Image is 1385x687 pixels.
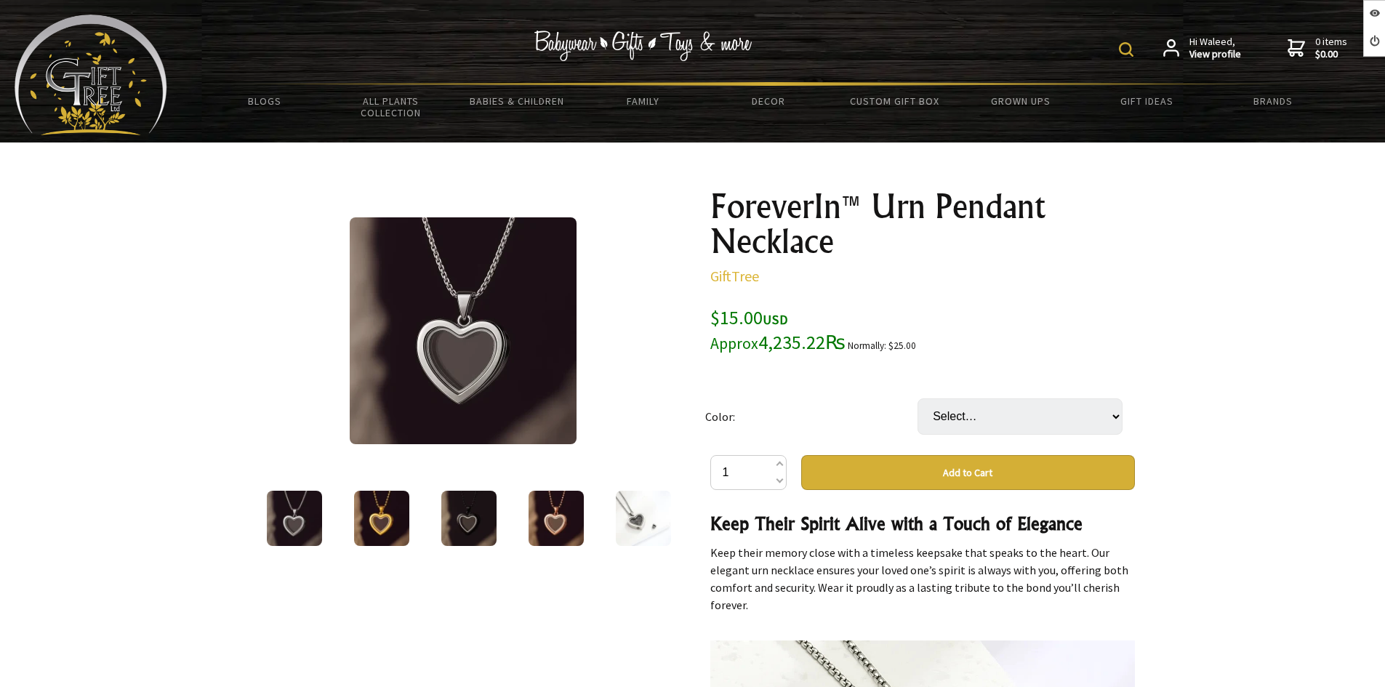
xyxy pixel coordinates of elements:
a: Babies & Children [454,86,579,116]
button: Add to Cart [801,455,1135,490]
img: ForeverIn™ Urn Pendant Necklace [350,217,577,444]
span: Hi Waleed, [1189,36,1241,61]
td: Color: [705,378,918,455]
img: product search [1119,42,1133,57]
span: USD [763,311,788,328]
img: Babywear - Gifts - Toys & more [534,31,752,61]
img: Babyware - Gifts - Toys and more... [15,15,167,135]
strong: View profile [1189,48,1241,61]
img: ForeverIn™ Urn Pendant Necklace [354,491,409,546]
a: 0 items$0.00 [1288,36,1347,61]
a: Gift Ideas [1084,86,1210,116]
small: Approx [710,334,758,353]
a: Decor [706,86,832,116]
a: BLOGS [202,86,328,116]
span: 0 items [1315,35,1347,61]
a: Hi Waleed,View profile [1163,36,1241,61]
img: ForeverIn™ Urn Pendant Necklace [441,491,497,546]
strong: Keep Their Spirit Alive with a Touch of Elegance [710,513,1083,534]
a: Custom Gift Box [832,86,958,116]
a: Family [579,86,705,116]
a: Brands [1210,86,1336,116]
img: ForeverIn™ Urn Pendant Necklace [616,491,671,546]
a: All Plants Collection [328,86,454,128]
a: GiftTree [710,267,759,285]
strong: $0.00 [1315,48,1347,61]
img: ForeverIn™ Urn Pendant Necklace [267,491,322,546]
a: Grown Ups [958,86,1083,116]
small: Normally: $25.00 [848,340,916,352]
img: ForeverIn™ Urn Pendant Necklace [529,491,584,546]
h1: ForeverIn™ Urn Pendant Necklace [710,189,1135,259]
p: Keep their memory close with a timeless keepsake that speaks to the heart. Our elegant urn neckla... [710,544,1135,614]
span: $15.00 4,235.22₨ [710,305,846,354]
